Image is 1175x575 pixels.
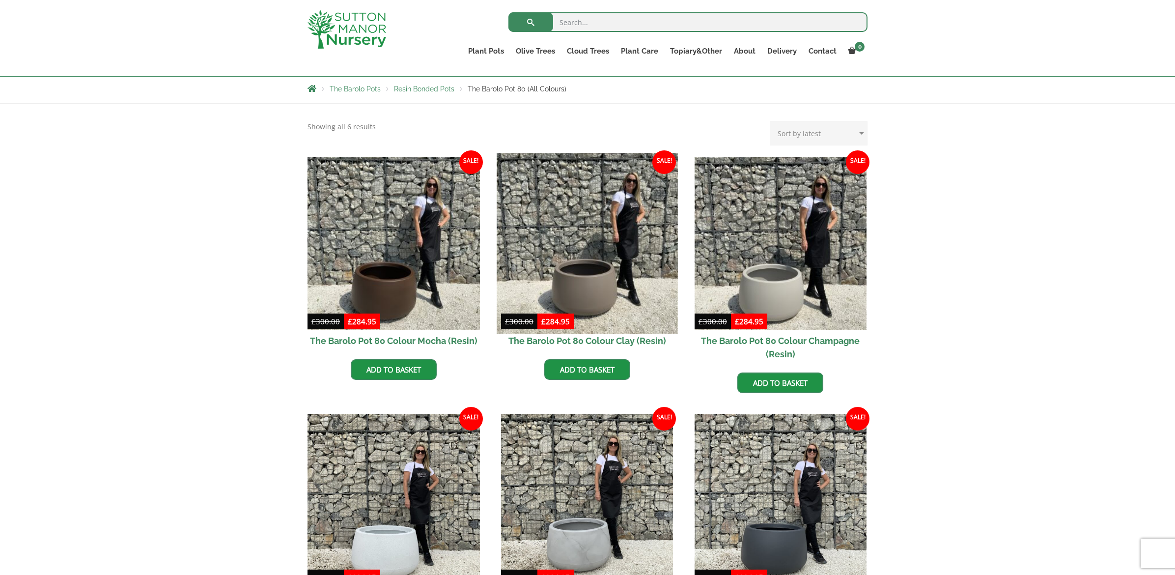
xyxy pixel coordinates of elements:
[699,316,703,326] span: £
[695,330,867,365] h2: The Barolo Pot 80 Colour Champagne (Resin)
[541,316,546,326] span: £
[505,316,509,326] span: £
[842,44,867,58] a: 0
[308,10,386,49] img: logo
[652,150,676,174] span: Sale!
[615,44,664,58] a: Plant Care
[351,359,437,380] a: Add to basket: “The Barolo Pot 80 Colour Mocha (Resin)”
[544,359,630,380] a: Add to basket: “The Barolo Pot 80 Colour Clay (Resin)”
[501,157,673,352] a: Sale! The Barolo Pot 80 Colour Clay (Resin)
[308,157,480,352] a: Sale! The Barolo Pot 80 Colour Mocha (Resin)
[735,316,739,326] span: £
[510,44,561,58] a: Olive Trees
[855,42,865,52] span: 0
[561,44,615,58] a: Cloud Trees
[508,12,867,32] input: Search...
[330,85,381,93] a: The Barolo Pots
[308,121,376,133] p: Showing all 6 results
[846,150,869,174] span: Sale!
[462,44,510,58] a: Plant Pots
[770,121,867,145] select: Shop order
[308,85,867,92] nav: Breadcrumbs
[501,330,673,352] h2: The Barolo Pot 80 Colour Clay (Resin)
[652,407,676,431] span: Sale!
[699,316,727,326] bdi: 300.00
[308,330,480,352] h2: The Barolo Pot 80 Colour Mocha (Resin)
[541,316,570,326] bdi: 284.95
[468,85,566,93] span: The Barolo Pot 80 (All Colours)
[459,407,483,431] span: Sale!
[311,316,340,326] bdi: 300.00
[308,157,480,330] img: The Barolo Pot 80 Colour Mocha (Resin)
[695,157,867,330] img: The Barolo Pot 80 Colour Champagne (Resin)
[695,157,867,365] a: Sale! The Barolo Pot 80 Colour Champagne (Resin)
[728,44,761,58] a: About
[735,316,763,326] bdi: 284.95
[737,373,823,393] a: Add to basket: “The Barolo Pot 80 Colour Champagne (Resin)”
[394,85,454,93] a: Resin Bonded Pots
[459,150,483,174] span: Sale!
[348,316,352,326] span: £
[846,407,869,431] span: Sale!
[348,316,376,326] bdi: 284.95
[311,316,316,326] span: £
[803,44,842,58] a: Contact
[664,44,728,58] a: Topiary&Other
[505,316,533,326] bdi: 300.00
[497,153,677,334] img: The Barolo Pot 80 Colour Clay (Resin)
[761,44,803,58] a: Delivery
